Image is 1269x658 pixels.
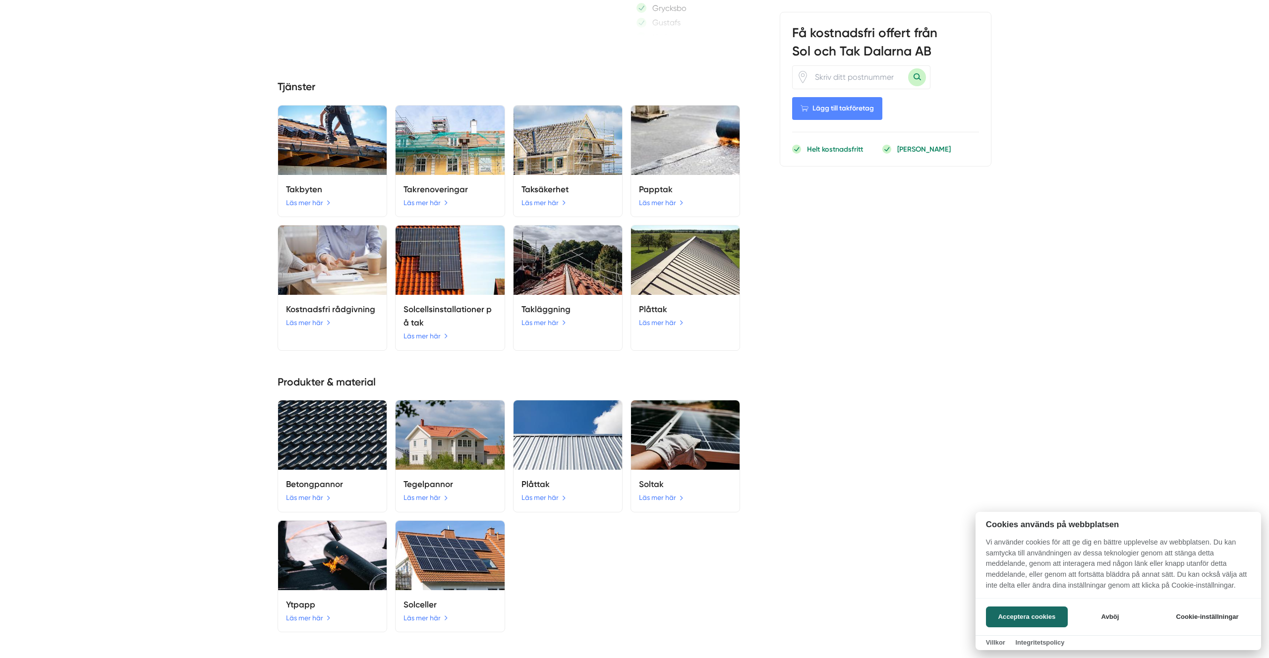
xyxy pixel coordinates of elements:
[1015,639,1064,646] a: Integritetspolicy
[986,639,1005,646] a: Villkor
[1164,606,1251,627] button: Cookie-inställningar
[986,606,1068,627] button: Acceptera cookies
[1071,606,1150,627] button: Avböj
[976,537,1261,598] p: Vi använder cookies för att ge dig en bättre upplevelse av webbplatsen. Du kan samtycka till anvä...
[976,520,1261,529] h2: Cookies används på webbplatsen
